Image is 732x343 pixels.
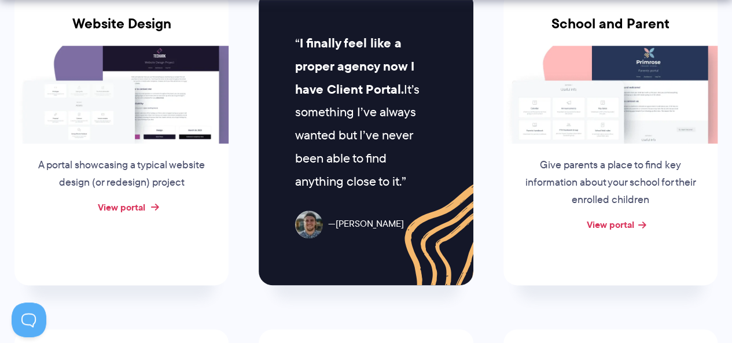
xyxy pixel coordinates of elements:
[295,34,414,99] strong: I finally feel like a proper agency now I have Client Portal.
[12,303,46,337] iframe: Toggle Customer Support
[503,16,718,46] h3: School and Parent
[523,157,698,209] p: Give parents a place to find key information about your school for their enrolled children
[328,216,404,233] span: [PERSON_NAME]
[34,157,209,191] p: A portal showcasing a typical website design (or redesign) project
[295,32,436,193] p: It’s something I’ve always wanted but I’ve never been able to find anything close to it.
[14,16,229,46] h3: Website Design
[587,217,634,231] a: View portal
[98,200,145,214] a: View portal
